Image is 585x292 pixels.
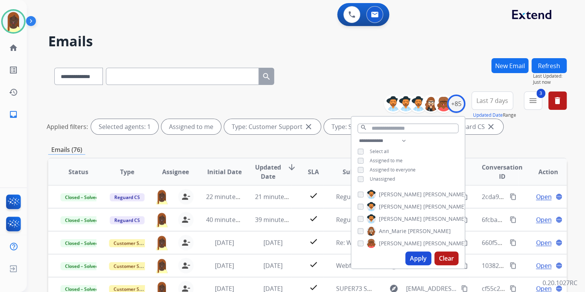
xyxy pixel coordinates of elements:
[536,89,545,98] span: 3
[154,258,169,273] img: agent-avatar
[263,261,283,270] span: [DATE]
[60,239,103,247] span: Closed – Solved
[206,215,250,224] span: 40 minutes ago
[91,119,158,134] div: Selected agents: 1
[379,203,422,210] span: [PERSON_NAME]
[556,216,562,223] mat-icon: language
[556,285,562,292] mat-icon: language
[48,34,567,49] h2: Emails
[553,96,562,105] mat-icon: delete
[423,215,466,223] span: [PERSON_NAME]
[528,96,538,105] mat-icon: menu
[461,193,468,200] mat-icon: content_copy
[405,251,431,265] button: Apply
[510,216,517,223] mat-icon: content_copy
[255,215,299,224] span: 39 minutes ago
[255,192,299,201] span: 21 minutes ago
[181,192,190,201] mat-icon: person_remove
[68,167,88,176] span: Status
[324,119,424,134] div: Type: Shipping Protection
[9,88,18,97] mat-icon: history
[181,238,190,247] mat-icon: person_remove
[423,203,466,210] span: [PERSON_NAME]
[536,215,551,224] span: Open
[336,238,519,247] span: Re: Webform from [EMAIL_ADDRESS][DOMAIN_NAME] on [DATE]
[461,216,468,223] mat-icon: content_copy
[262,72,271,81] mat-icon: search
[531,58,567,73] button: Refresh
[379,191,422,198] span: [PERSON_NAME]
[370,166,416,173] span: Assigned to everyone
[224,119,321,134] div: Type: Customer Support
[161,119,221,134] div: Assigned to me
[482,163,523,181] span: Conversation ID
[60,193,103,201] span: Closed – Solved
[379,240,422,247] span: [PERSON_NAME]
[110,216,145,224] span: Reguard CS
[379,227,406,235] span: Ann_Marie
[473,112,503,118] button: Updated Date
[518,158,567,185] th: Action
[60,262,103,270] span: Closed – Solved
[181,215,190,224] mat-icon: person_remove
[9,43,18,52] mat-icon: home
[214,238,234,247] span: [DATE]
[60,216,103,224] span: Closed – Solved
[423,240,466,247] span: [PERSON_NAME]
[9,65,18,75] mat-icon: list_alt
[533,79,567,85] span: Just now
[336,261,509,270] span: Webform from [EMAIL_ADDRESS][DOMAIN_NAME] on [DATE]
[308,167,319,176] span: SLA
[476,99,508,102] span: Last 7 days
[3,11,24,32] img: avatar
[536,261,551,270] span: Open
[473,112,516,118] span: Range
[423,191,466,198] span: [PERSON_NAME]
[370,176,395,182] span: Unassigned
[379,215,422,223] span: [PERSON_NAME]
[309,260,318,269] mat-icon: check
[533,73,567,79] span: Last Updated:
[461,239,468,246] mat-icon: content_copy
[120,167,134,176] span: Type
[154,212,169,227] img: agent-avatar
[556,193,562,200] mat-icon: language
[48,145,85,155] p: Emails (76)
[304,122,313,131] mat-icon: close
[109,262,159,270] span: Customer Support
[207,167,241,176] span: Initial Date
[309,191,318,200] mat-icon: check
[524,91,542,110] button: 3
[471,91,513,110] button: Last 7 days
[556,239,562,246] mat-icon: language
[287,163,296,172] mat-icon: arrow_downward
[434,251,458,265] button: Clear
[510,285,517,292] mat-icon: content_copy
[309,214,318,223] mat-icon: check
[370,157,403,164] span: Assigned to me
[536,238,551,247] span: Open
[109,239,159,247] span: Customer Support
[336,192,432,201] span: Reguard: Tremendous Fulfillment
[154,189,169,204] img: agent-avatar
[336,215,432,224] span: Reguard: Tremendous Fulfillment
[214,261,234,270] span: [DATE]
[343,167,365,176] span: Subject
[510,262,517,269] mat-icon: content_copy
[110,193,145,201] span: Reguard CS
[360,124,367,131] mat-icon: search
[370,148,389,155] span: Select all
[181,261,190,270] mat-icon: person_remove
[536,192,551,201] span: Open
[543,278,577,287] p: 0.20.1027RC
[447,95,465,113] div: +85
[9,110,18,119] mat-icon: inbox
[255,163,281,181] span: Updated Date
[486,122,496,131] mat-icon: close
[309,283,318,292] mat-icon: check
[461,285,468,292] mat-icon: content_copy
[47,122,88,131] p: Applied filters:
[556,262,562,269] mat-icon: language
[510,239,517,246] mat-icon: content_copy
[263,238,283,247] span: [DATE]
